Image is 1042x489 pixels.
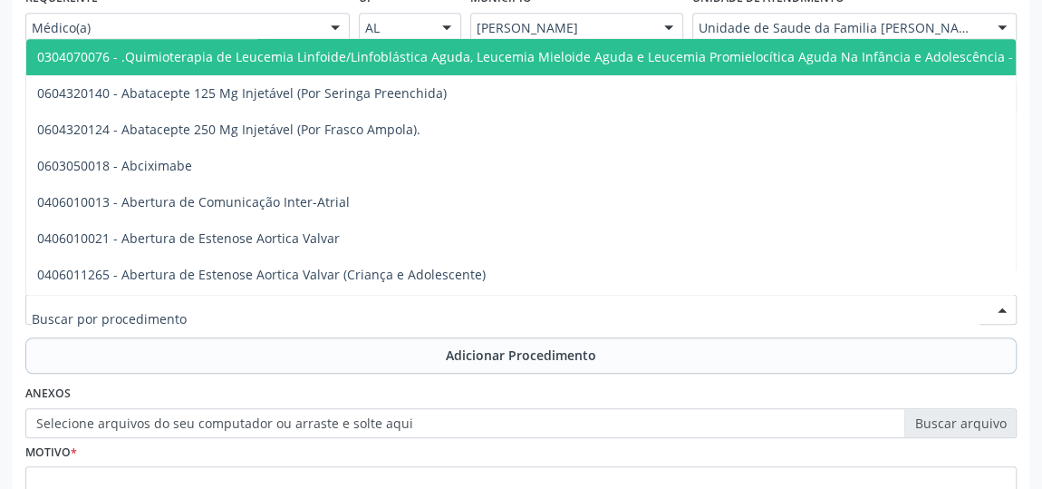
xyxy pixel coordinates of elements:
span: 0603050018 - Abciximabe [37,157,192,174]
span: AL [365,19,424,37]
span: 0604320124 - Abatacepte 250 Mg Injetável (Por Frasco Ampola). [37,121,420,138]
span: 0406011265 - Abertura de Estenose Aortica Valvar (Criança e Adolescente) [37,266,486,283]
span: Adicionar Procedimento [446,346,596,365]
input: Buscar por procedimento [32,300,979,337]
span: 0604320140 - Abatacepte 125 Mg Injetável (Por Seringa Preenchida) [37,84,447,102]
button: Adicionar Procedimento [25,337,1017,374]
span: Médico(a) [32,19,313,37]
span: 0406010013 - Abertura de Comunicação Inter-Atrial [37,193,350,210]
span: 0406010021 - Abertura de Estenose Aortica Valvar [37,230,340,247]
span: [PERSON_NAME] [477,19,646,37]
label: Anexos [25,380,71,408]
span: Unidade de Saude da Familia [PERSON_NAME] [699,19,979,37]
